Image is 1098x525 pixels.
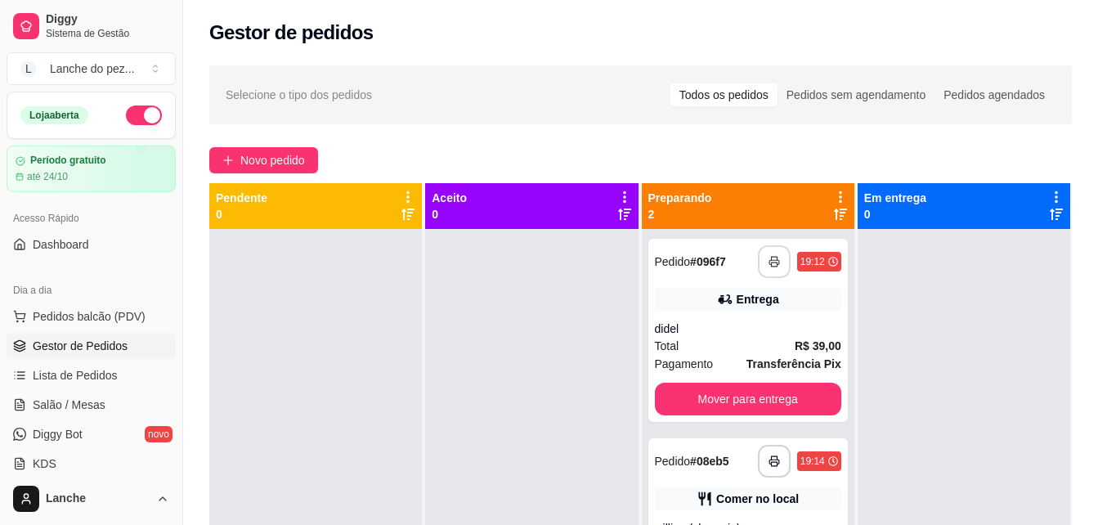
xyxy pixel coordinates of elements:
button: Mover para entrega [655,383,841,415]
span: Pedidos balcão (PDV) [33,308,146,325]
strong: # 08eb5 [690,455,729,468]
strong: R$ 39,00 [795,339,841,352]
span: Selecione o tipo dos pedidos [226,86,372,104]
div: 19:12 [800,255,825,268]
p: Aceito [432,190,467,206]
div: Todos os pedidos [670,83,778,106]
span: Lanche [46,491,150,506]
a: Salão / Mesas [7,392,176,418]
article: Período gratuito [30,155,106,167]
div: Acesso Rápido [7,205,176,231]
span: Pedido [655,255,691,268]
h2: Gestor de pedidos [209,20,374,46]
p: Preparando [648,190,712,206]
span: plus [222,155,234,166]
article: até 24/10 [27,170,68,183]
span: Dashboard [33,236,89,253]
a: DiggySistema de Gestão [7,7,176,46]
div: Pedidos agendados [934,83,1054,106]
a: Lista de Pedidos [7,362,176,388]
div: Dia a dia [7,277,176,303]
span: Sistema de Gestão [46,27,169,40]
a: KDS [7,451,176,477]
p: 0 [432,206,467,222]
strong: # 096f7 [690,255,726,268]
span: Pagamento [655,355,714,373]
p: Pendente [216,190,267,206]
span: Gestor de Pedidos [33,338,128,354]
div: Entrega [737,291,779,307]
a: Período gratuitoaté 24/10 [7,146,176,192]
div: Comer no local [716,491,799,507]
span: Lista de Pedidos [33,367,118,384]
a: Dashboard [7,231,176,258]
span: KDS [33,455,56,472]
button: Pedidos balcão (PDV) [7,303,176,330]
div: 19:14 [800,455,825,468]
span: L [20,61,37,77]
div: Pedidos sem agendamento [778,83,934,106]
p: 0 [864,206,926,222]
div: didel [655,321,841,337]
span: Total [655,337,679,355]
div: Lanche do pez ... [50,61,135,77]
span: Salão / Mesas [33,397,105,413]
span: Pedido [655,455,691,468]
p: 0 [216,206,267,222]
button: Novo pedido [209,147,318,173]
a: Diggy Botnovo [7,421,176,447]
button: Select a team [7,52,176,85]
span: Novo pedido [240,151,305,169]
p: Em entrega [864,190,926,206]
span: Diggy [46,12,169,27]
div: Loja aberta [20,106,88,124]
strong: Transferência Pix [746,357,841,370]
p: 2 [648,206,712,222]
button: Alterar Status [126,105,162,125]
button: Lanche [7,479,176,518]
span: Diggy Bot [33,426,83,442]
a: Gestor de Pedidos [7,333,176,359]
